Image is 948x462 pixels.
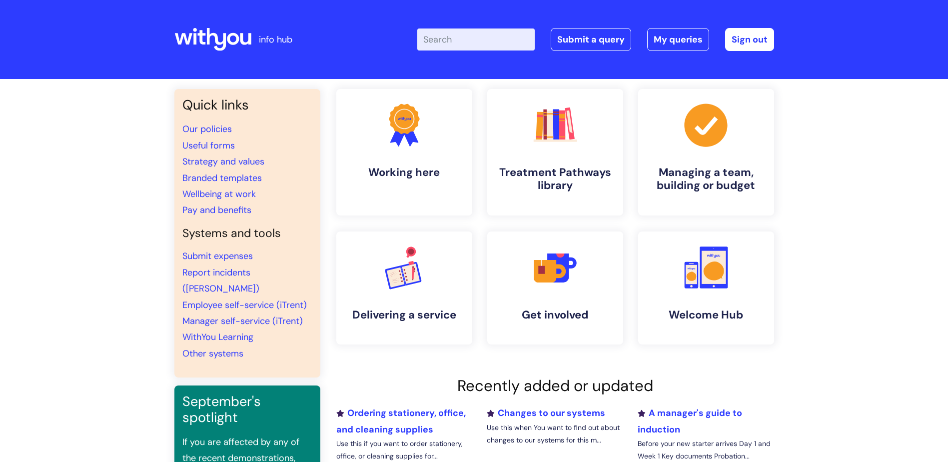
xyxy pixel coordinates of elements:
[182,250,253,262] a: Submit expenses
[336,376,774,395] h2: Recently added or updated
[182,188,256,200] a: Wellbeing at work
[182,266,259,294] a: Report incidents ([PERSON_NAME])
[182,315,303,327] a: Manager self-service (iTrent)
[417,28,774,51] div: | -
[725,28,774,51] a: Sign out
[182,393,312,426] h3: September's spotlight
[336,407,466,435] a: Ordering stationery, office, and cleaning supplies
[646,166,766,192] h4: Managing a team, building or budget
[487,89,623,215] a: Treatment Pathways library
[336,231,472,344] a: Delivering a service
[487,231,623,344] a: Get involved
[336,89,472,215] a: Working here
[182,331,253,343] a: WithYou Learning
[182,97,312,113] h3: Quick links
[638,89,774,215] a: Managing a team, building or budget
[259,31,292,47] p: info hub
[495,308,615,321] h4: Get involved
[638,231,774,344] a: Welcome Hub
[182,123,232,135] a: Our policies
[182,139,235,151] a: Useful forms
[344,166,464,179] h4: Working here
[344,308,464,321] h4: Delivering a service
[182,226,312,240] h4: Systems and tools
[487,421,623,446] p: Use this when You want to find out about changes to our systems for this m...
[182,155,264,167] a: Strategy and values
[182,172,262,184] a: Branded templates
[551,28,631,51] a: Submit a query
[638,407,742,435] a: A manager's guide to induction
[487,407,605,419] a: Changes to our systems
[646,308,766,321] h4: Welcome Hub
[182,204,251,216] a: Pay and benefits
[647,28,709,51] a: My queries
[182,347,243,359] a: Other systems
[495,166,615,192] h4: Treatment Pathways library
[182,299,307,311] a: Employee self-service (iTrent)
[417,28,535,50] input: Search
